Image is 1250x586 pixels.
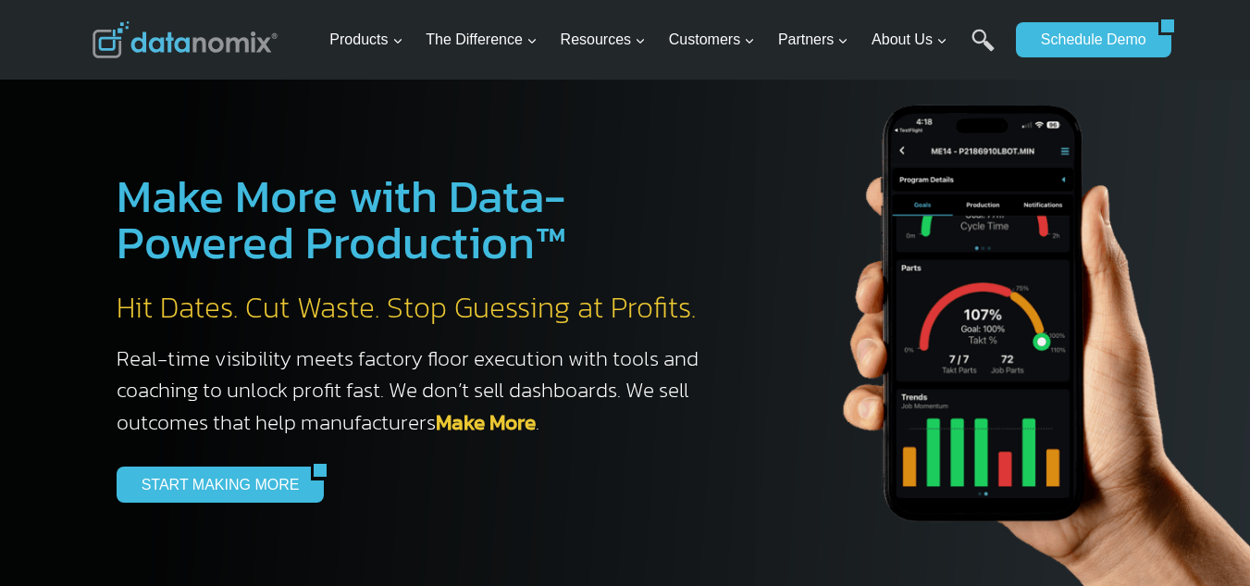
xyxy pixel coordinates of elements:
iframe: Popup CTA [9,258,306,577]
h2: Hit Dates. Cut Waste. Stop Guessing at Profits. [117,289,718,328]
a: Make More [436,406,536,438]
span: Resources [561,28,646,52]
span: Products [329,28,402,52]
span: The Difference [426,28,538,52]
a: Search [972,29,995,70]
span: Customers [669,28,755,52]
h1: Make More with Data-Powered Production™ [117,173,718,266]
a: START MAKING MORE [117,467,312,502]
img: Datanomix [93,21,278,58]
span: About Us [872,28,947,52]
nav: Primary Navigation [322,10,1007,70]
span: Partners [778,28,848,52]
h3: Real-time visibility meets factory floor execution with tools and coaching to unlock profit fast.... [117,343,718,439]
a: Schedule Demo [1016,22,1158,57]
